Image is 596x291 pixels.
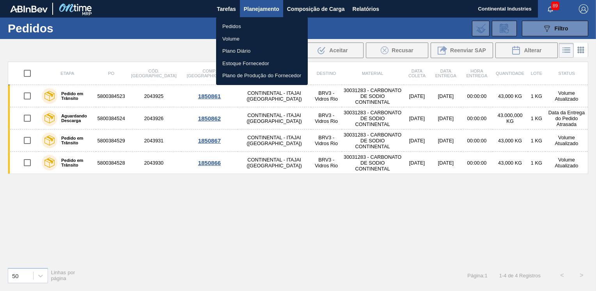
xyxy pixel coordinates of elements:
[216,20,308,33] a: Pedidos
[216,33,308,45] a: Volume
[216,45,308,57] a: Plano Diário
[216,57,308,70] a: Estoque Fornecedor
[216,69,308,82] a: Plano de Produção do Fornecedor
